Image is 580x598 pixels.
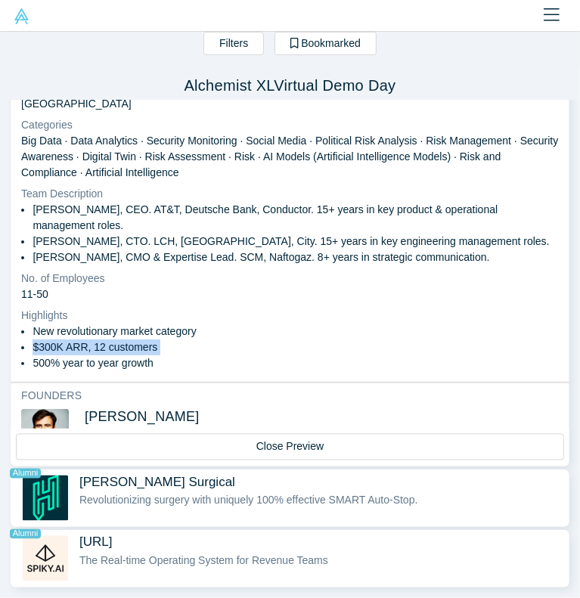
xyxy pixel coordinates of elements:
span: The Real-time Operating System for Revenue Teams [79,555,328,567]
button: [URL] The Real-time Operating System for Revenue Teams [11,531,569,587]
button: [PERSON_NAME] Surgical Revolutionizing surgery with uniquely 100% effective SMART Auto-Stop. [11,470,569,526]
li: $300K ARR, 12 customers [33,339,559,355]
button: Close Preview [16,434,564,460]
dd: 11-50 [21,287,559,302]
span: Revolutionizing surgery with uniquely 100% effective SMART Auto-Stop. [79,494,417,507]
li: [PERSON_NAME], CTO. LCH, [GEOGRAPHIC_DATA], City. 15+ years in key engineering management roles. [33,234,559,249]
button: Bookmarked [274,32,377,55]
dt: Categories [21,117,559,133]
span: Big Data · Data Analytics · Security Monitoring · Social Media · Political Risk Analysis · Risk M... [21,135,558,178]
dd: [GEOGRAPHIC_DATA] [21,96,559,112]
img: Alchemist Vault Logo [14,8,29,24]
dt: No. of Employees [21,271,559,287]
li: New revolutionary market category [33,324,559,339]
img: Maksym Tereshchenko's Profile Image [21,409,69,454]
li: [PERSON_NAME], CEO. AT&T, Deutsche Bank, Conductor. 15+ years in key product & operational manage... [33,202,559,234]
li: 500% year to year growth [33,355,559,371]
dt: Highlights [21,308,559,324]
img: Hubly Surgical's Logo [21,476,69,521]
button: Filters [203,32,264,55]
img: Spiky.ai's Logo [21,536,69,581]
h3: Founders [21,388,538,404]
li: [PERSON_NAME], CMO & Expertise Lead. SCM, Naftogaz. 8+ years in strategic communication. [33,249,559,265]
span: [PERSON_NAME] Surgical [79,475,235,491]
dt: Team Description [21,186,559,202]
span: CEO [85,426,107,438]
a: [PERSON_NAME] [85,409,200,424]
span: [URL] [79,534,112,550]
